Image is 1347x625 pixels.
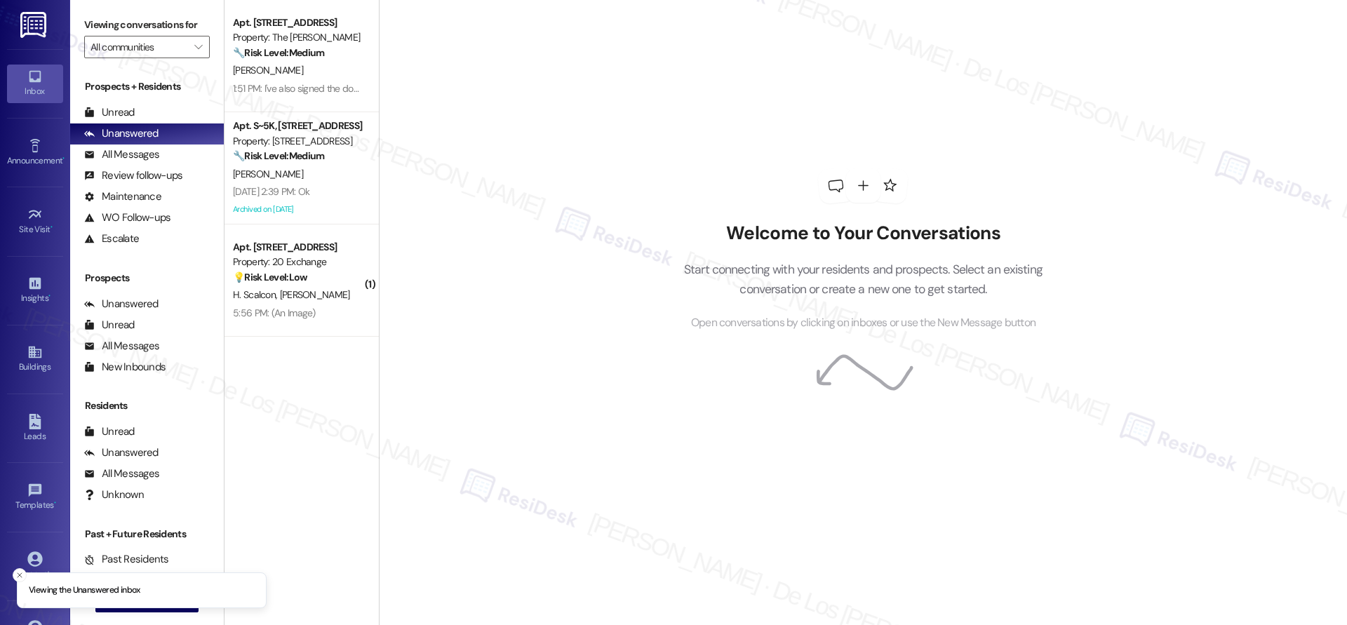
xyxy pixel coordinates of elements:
[233,82,441,95] div: 1:51 PM: I've also signed the document as requested
[84,189,161,204] div: Maintenance
[7,65,63,102] a: Inbox
[233,255,363,269] div: Property: 20 Exchange
[84,318,135,332] div: Unread
[91,36,187,58] input: All communities
[84,210,170,225] div: WO Follow-ups
[84,126,159,141] div: Unanswered
[84,14,210,36] label: Viewing conversations for
[280,288,350,301] span: [PERSON_NAME]
[233,240,363,255] div: Apt. [STREET_ADDRESS]
[7,271,63,309] a: Insights •
[7,547,63,585] a: Account
[7,410,63,448] a: Leads
[7,478,63,516] a: Templates •
[662,222,1064,245] h2: Welcome to Your Conversations
[84,147,159,162] div: All Messages
[84,424,135,439] div: Unread
[48,291,51,301] span: •
[233,64,303,76] span: [PERSON_NAME]
[233,168,303,180] span: [PERSON_NAME]
[233,185,309,198] div: [DATE] 2:39 PM: Ok
[84,445,159,460] div: Unanswered
[84,466,159,481] div: All Messages
[84,168,182,183] div: Review follow-ups
[62,154,65,163] span: •
[233,134,363,149] div: Property: [STREET_ADDRESS]
[233,288,280,301] span: H. Scalcon
[691,314,1036,332] span: Open conversations by clicking on inboxes or use the New Message button
[233,271,307,283] strong: 💡 Risk Level: Low
[233,119,363,133] div: Apt. S~5K, [STREET_ADDRESS]
[84,339,159,354] div: All Messages
[84,297,159,311] div: Unanswered
[233,46,324,59] strong: 🔧 Risk Level: Medium
[84,552,169,567] div: Past Residents
[233,15,363,30] div: Apt. [STREET_ADDRESS]
[29,584,140,597] p: Viewing the Unanswered inbox
[84,105,135,120] div: Unread
[20,12,49,38] img: ResiDesk Logo
[13,568,27,582] button: Close toast
[70,398,224,413] div: Residents
[662,260,1064,300] p: Start connecting with your residents and prospects. Select an existing conversation or create a n...
[70,79,224,94] div: Prospects + Residents
[194,41,202,53] i: 
[54,498,56,508] span: •
[70,527,224,542] div: Past + Future Residents
[51,222,53,232] span: •
[70,271,224,285] div: Prospects
[233,307,316,319] div: 5:56 PM: (An Image)
[232,201,364,218] div: Archived on [DATE]
[233,149,324,162] strong: 🔧 Risk Level: Medium
[233,30,363,45] div: Property: The [PERSON_NAME]
[84,231,139,246] div: Escalate
[7,340,63,378] a: Buildings
[84,488,144,502] div: Unknown
[84,360,166,375] div: New Inbounds
[7,203,63,241] a: Site Visit •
